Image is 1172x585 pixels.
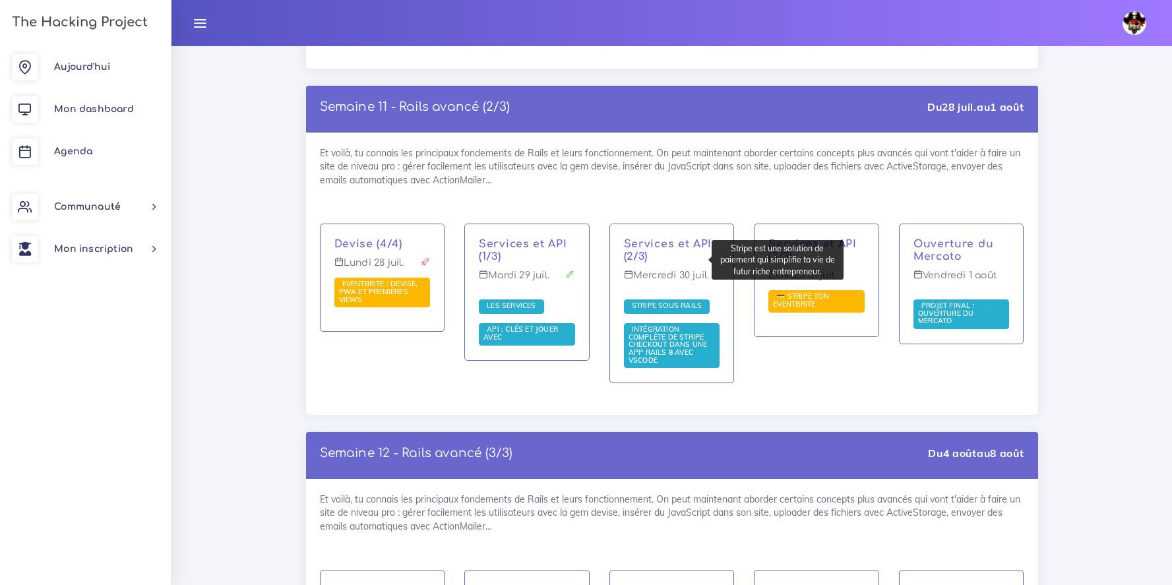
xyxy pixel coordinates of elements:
a: Eventbrite : Devise, PWA et premières views [339,280,418,304]
a: Stripe sous Rails [629,301,706,311]
a: Les services [483,301,540,311]
strong: 8 août [990,446,1024,460]
span: Les services [483,301,540,310]
a: Devise (4/4) [334,238,402,250]
a: Semaine 12 - Rails avancé (3/3) [320,446,513,460]
p: Jeudi 31 juil. [768,270,865,291]
div: Stripe est une solution de paiement qui simplifie ta vie de futur riche entrepreneur. [712,240,844,280]
p: Vendredi 1 août [913,270,1010,291]
p: Lundi 28 juil. [334,257,431,278]
div: Et voilà, tu connais les principaux fondements de Rails et leurs fonctionnement. On peut maintena... [306,133,1038,415]
a: API : clés et jouer avec [483,325,558,342]
img: avatar [1123,11,1146,35]
span: Communauté [54,202,121,212]
h3: The Hacking Project [8,15,148,30]
strong: 28 juil. [942,100,977,113]
p: Mercredi 30 juil. [624,270,720,291]
a: Semaine 11 - Rails avancé (2/3) [320,100,510,113]
div: Du au [927,100,1024,115]
span: Stripe sous Rails [629,301,706,310]
span: Agenda [54,146,92,156]
span: API : clés et jouer avec [483,324,558,342]
span: Aujourd'hui [54,62,110,72]
span: Mon dashboard [54,104,134,114]
p: Mardi 29 juil. [479,270,575,291]
a: 💳 Stripe ton Eventbrite [773,292,829,309]
a: Services et API (1/3) [479,238,567,262]
span: Eventbrite : Devise, PWA et premières views [339,279,418,303]
strong: 1 août [990,100,1024,113]
a: Services et API (2/3) [624,238,712,262]
a: Services et API (3/3) [768,238,857,262]
span: Mon inscription [54,244,133,254]
a: Intégration complète de Stripe Checkout dans une app Rails 8 avec VSCode [629,325,708,365]
a: Projet final : ouverture du mercato [918,301,975,326]
div: Du au [928,446,1024,461]
span: Projet final : ouverture du mercato [918,301,975,325]
strong: 4 août [943,446,977,460]
span: Intégration complète de Stripe Checkout dans une app Rails 8 avec VSCode [629,324,708,364]
a: Ouverture du Mercato [913,238,993,262]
